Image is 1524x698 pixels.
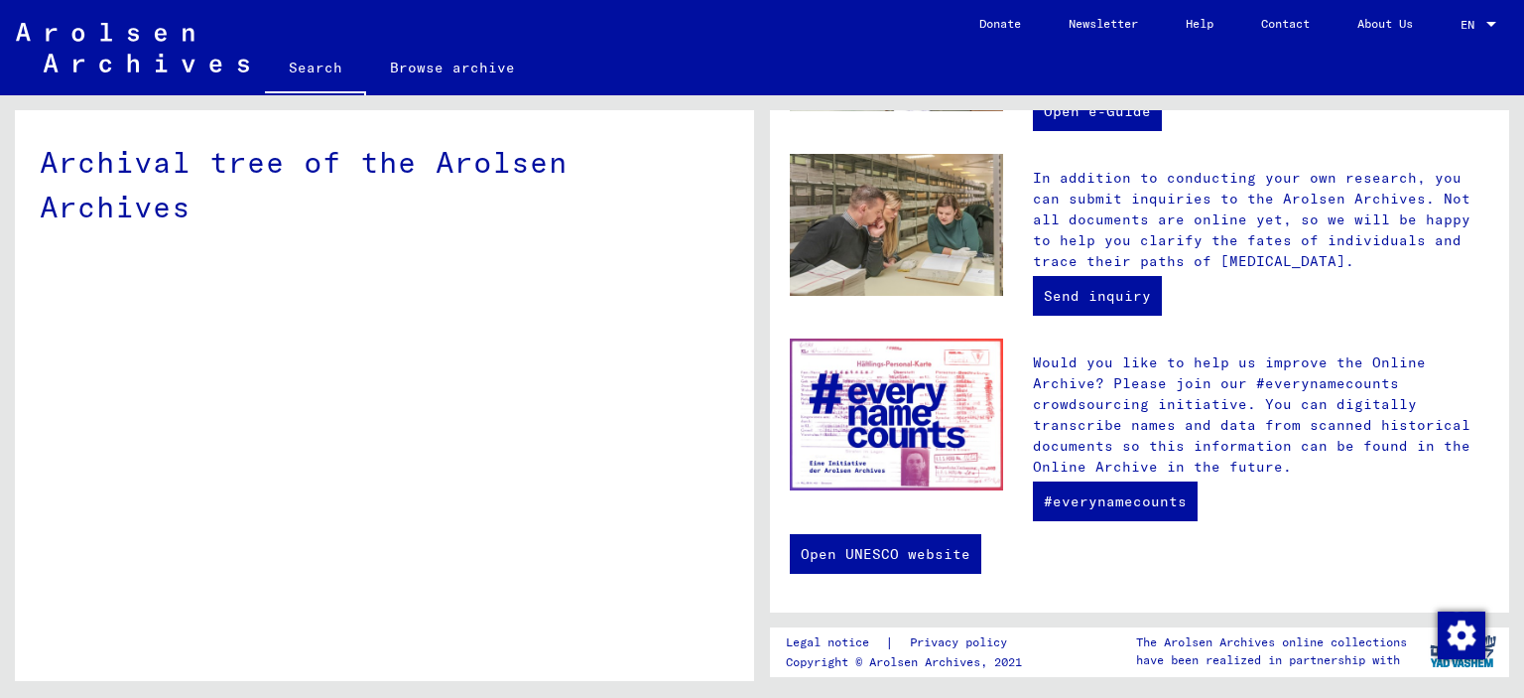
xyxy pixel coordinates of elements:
[1033,276,1162,316] a: Send inquiry
[786,632,1031,653] div: |
[1033,91,1162,131] a: Open e-Guide
[1033,482,1198,521] a: #everynamecounts
[1426,627,1500,676] img: yv_logo.png
[786,653,1031,671] p: Copyright © Arolsen Archives, 2021
[1033,352,1489,478] p: Would you like to help us improve the Online Archive? Please join our #everynamecounts crowdsourc...
[1460,18,1482,32] span: EN
[1033,168,1489,272] p: In addition to conducting your own research, you can submit inquiries to the Arolsen Archives. No...
[366,44,539,91] a: Browse archive
[786,632,885,653] a: Legal notice
[265,44,366,95] a: Search
[1437,611,1484,658] div: Change consent
[1438,612,1485,659] img: Change consent
[16,23,249,72] img: Arolsen_neg.svg
[894,632,1031,653] a: Privacy policy
[790,339,1003,490] img: enc.jpg
[790,154,1003,297] img: inquiries.jpg
[1136,633,1407,651] p: The Arolsen Archives online collections
[1136,651,1407,669] p: have been realized in partnership with
[790,534,981,574] a: Open UNESCO website
[40,140,729,229] div: Archival tree of the Arolsen Archives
